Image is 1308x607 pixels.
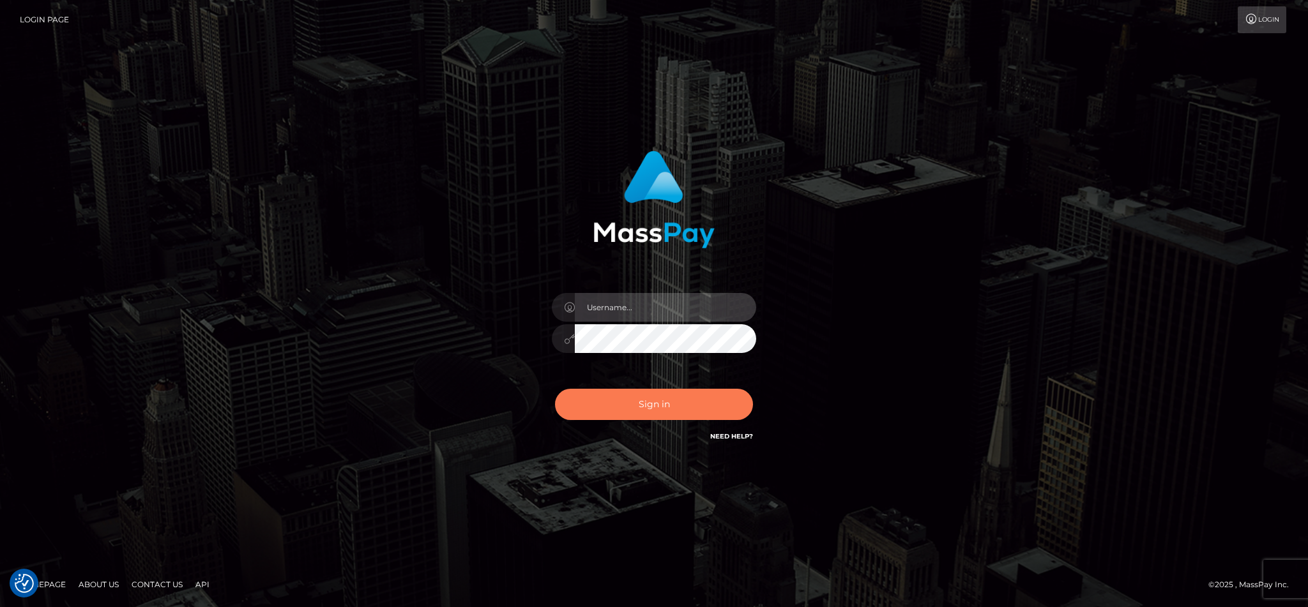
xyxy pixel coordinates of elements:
a: About Us [73,574,124,594]
input: Username... [575,293,756,322]
a: API [190,574,215,594]
a: Need Help? [710,432,753,440]
img: MassPay Login [593,151,715,248]
div: © 2025 , MassPay Inc. [1208,578,1298,592]
a: Contact Us [126,574,188,594]
a: Login Page [20,6,69,33]
a: Homepage [14,574,71,594]
a: Login [1238,6,1286,33]
button: Sign in [555,389,753,420]
img: Revisit consent button [15,574,34,593]
button: Consent Preferences [15,574,34,593]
